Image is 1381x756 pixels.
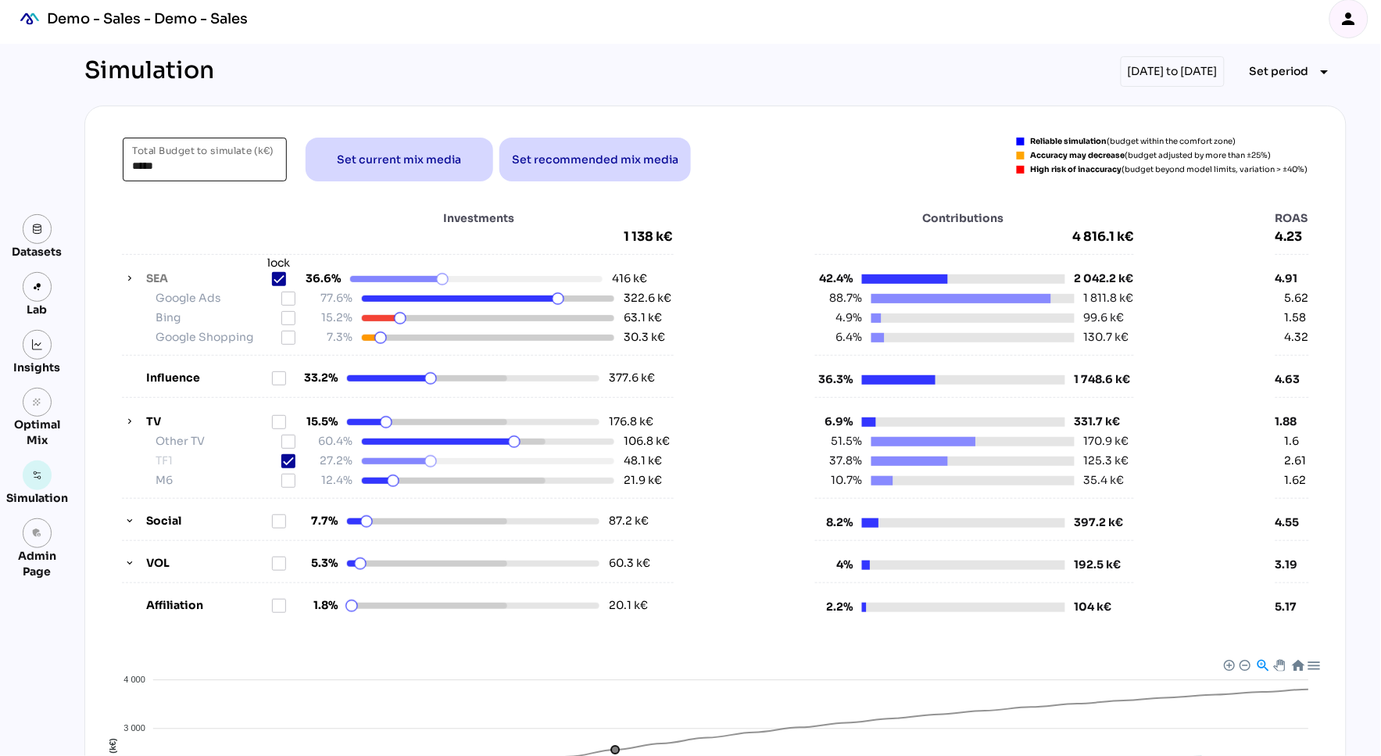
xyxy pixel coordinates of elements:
[1031,164,1122,174] strong: High risk of inaccuracy
[156,290,281,306] label: Google Ads
[1256,658,1269,672] div: Selection Zoom
[1275,557,1309,572] div: 3.19
[156,329,281,346] label: Google Shopping
[815,229,1133,245] span: 4 816.1 k€
[13,244,63,260] div: Datasets
[1340,9,1358,28] i: person
[1084,329,1129,346] div: 130.7 k€
[1084,433,1129,450] div: 170.9 k€
[6,548,68,579] div: Admin Page
[1031,166,1308,174] div: (budget beyond model limits, variation > ±40%)
[1223,659,1234,670] div: Zoom In
[1084,290,1134,306] div: 1 811.8 k€
[609,370,659,386] div: 377.6 k€
[624,290,674,306] div: 322.6 k€
[315,290,352,306] span: 77.6%
[146,513,271,529] label: Social
[6,490,68,506] div: Simulation
[1285,310,1309,326] div: 1.58
[300,555,338,571] span: 5.3%
[825,433,862,450] span: 51.5%
[1285,433,1309,450] div: 1.6
[815,514,853,531] span: 8.2%
[32,339,43,350] img: graph.svg
[1031,136,1107,146] strong: Reliable simulation
[609,597,659,614] div: 20.1 k€
[624,229,674,245] span: 1 138 k€
[300,414,338,430] span: 15.5%
[32,528,43,539] i: admin_panel_settings
[315,329,352,346] span: 7.3%
[1275,210,1309,226] span: ROAS
[1275,229,1309,245] span: 4.23
[1275,514,1309,530] div: 4.55
[825,290,862,306] span: 88.7%
[267,255,290,271] div: lock
[1315,63,1334,81] i: arrow_drop_down
[6,417,68,448] div: Optimal Mix
[1274,660,1283,669] div: Panning
[1075,371,1131,388] div: 1 748.6 k€
[1075,514,1124,531] div: 397.2 k€
[315,453,352,469] span: 27.2%
[156,472,281,489] label: M6
[315,433,352,450] span: 60.4%
[825,453,862,469] span: 37.8%
[306,138,493,181] button: Set current mix media
[1291,658,1304,672] div: Reset Zoom
[499,138,691,181] button: Set recommended mix media
[32,224,43,235] img: data.svg
[315,310,352,326] span: 15.2%
[32,470,43,481] img: settings.svg
[624,453,674,469] div: 48.1 k€
[1121,56,1225,87] div: [DATE] to [DATE]
[123,724,145,733] tspan: 3 000
[1275,599,1309,614] div: 5.17
[1285,329,1309,346] div: 4.32
[624,310,674,326] div: 63.1 k€
[1285,453,1309,469] div: 2.61
[1239,659,1250,670] div: Zoom Out
[609,555,659,571] div: 60.3 k€
[300,597,338,614] span: 1.8%
[156,310,281,326] label: Bing
[624,472,674,489] div: 21.9 k€
[815,371,853,388] span: 36.3%
[1250,62,1309,81] span: Set period
[14,360,61,375] div: Insights
[303,271,341,287] span: 36.6%
[1075,599,1112,615] div: 104 k€
[1084,472,1125,489] div: 35.4 k€
[132,138,277,181] input: Total Budget to simulate (k€)
[1031,150,1125,160] strong: Accuracy may decrease
[1084,310,1125,326] div: 99.6 k€
[156,453,281,469] label: TF1
[146,414,271,430] label: TV
[13,2,47,36] div: mediaROI
[825,472,862,489] span: 10.7%
[84,56,214,87] div: Simulation
[1075,557,1122,573] div: 192.5 k€
[512,150,678,169] span: Set recommended mix media
[815,414,853,430] span: 6.9%
[612,271,662,287] div: 416 k€
[1075,271,1134,290] div: 2 042.2 k€
[825,310,862,326] span: 4.9%
[862,210,1064,226] span: Contributions
[20,302,55,317] div: Lab
[146,271,271,287] label: SEA
[1075,414,1121,433] div: 331.7 k€
[300,370,338,386] span: 33.2%
[146,555,271,571] label: VOL
[352,210,605,226] span: Investments
[624,433,674,450] div: 106.8 k€
[146,597,271,614] label: Affiliation
[1031,138,1236,145] div: (budget within the comfort zone)
[32,281,43,292] img: lab.svg
[300,513,338,529] span: 7.7%
[47,9,248,28] div: Demo - Sales - Demo - Sales
[825,329,862,346] span: 6.4%
[815,271,853,287] span: 42.4%
[1275,371,1309,387] div: 4.63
